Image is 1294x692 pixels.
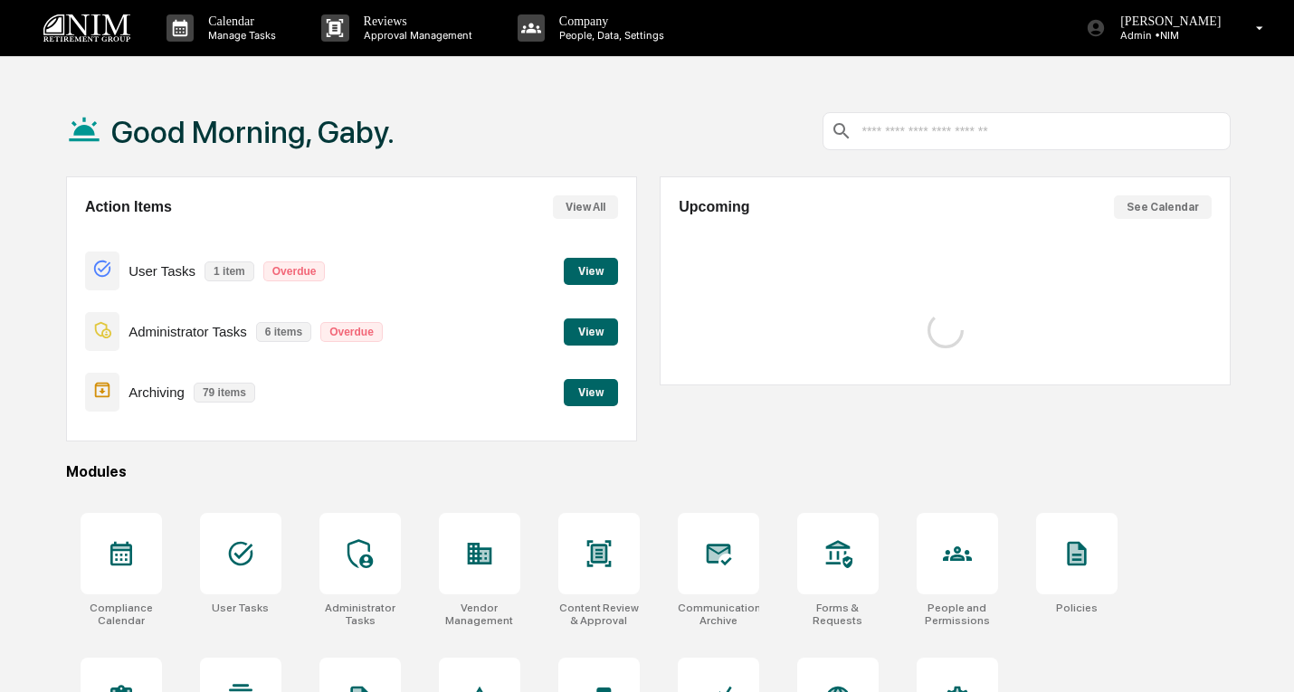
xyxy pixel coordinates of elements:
[1106,29,1230,42] p: Admin • NIM
[85,199,172,215] h2: Action Items
[194,383,255,403] p: 79 items
[128,263,195,279] p: User Tasks
[558,602,640,627] div: Content Review & Approval
[194,14,285,29] p: Calendar
[797,602,879,627] div: Forms & Requests
[678,602,759,627] div: Communications Archive
[545,29,673,42] p: People, Data, Settings
[319,602,401,627] div: Administrator Tasks
[212,602,269,614] div: User Tasks
[1056,602,1098,614] div: Policies
[553,195,618,219] button: View All
[679,199,749,215] h2: Upcoming
[263,261,326,281] p: Overdue
[564,383,618,400] a: View
[205,261,254,281] p: 1 item
[564,261,618,279] a: View
[1106,14,1230,29] p: [PERSON_NAME]
[256,322,311,342] p: 6 items
[917,602,998,627] div: People and Permissions
[564,322,618,339] a: View
[564,379,618,406] button: View
[81,602,162,627] div: Compliance Calendar
[66,463,1231,480] div: Modules
[43,14,130,43] img: logo
[439,602,520,627] div: Vendor Management
[1114,195,1212,219] button: See Calendar
[564,318,618,346] button: View
[128,384,185,400] p: Archiving
[194,29,285,42] p: Manage Tasks
[545,14,673,29] p: Company
[349,29,481,42] p: Approval Management
[128,324,247,339] p: Administrator Tasks
[111,114,395,150] h1: Good Morning, Gaby.
[564,258,618,285] button: View
[320,322,383,342] p: Overdue
[349,14,481,29] p: Reviews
